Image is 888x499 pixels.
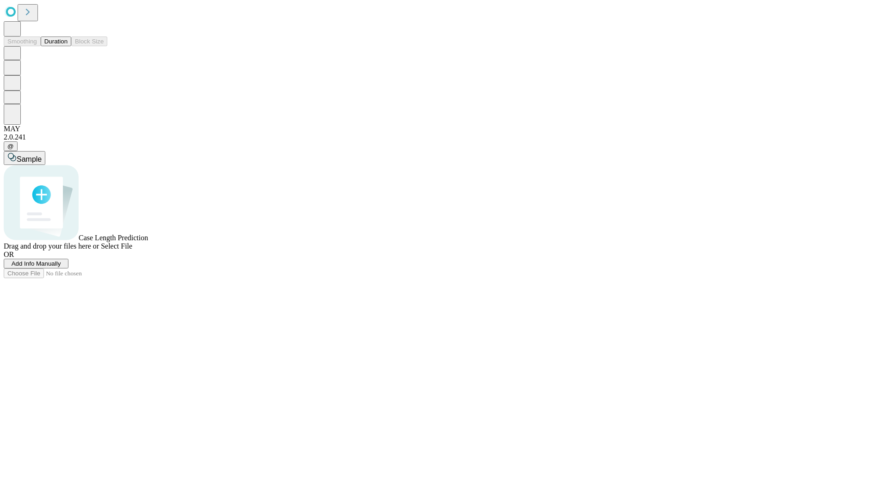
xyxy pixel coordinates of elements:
[7,143,14,150] span: @
[4,141,18,151] button: @
[4,151,45,165] button: Sample
[4,125,884,133] div: MAY
[17,155,42,163] span: Sample
[41,37,71,46] button: Duration
[79,234,148,242] span: Case Length Prediction
[4,133,884,141] div: 2.0.241
[4,250,14,258] span: OR
[4,259,68,268] button: Add Info Manually
[4,37,41,46] button: Smoothing
[4,242,99,250] span: Drag and drop your files here or
[101,242,132,250] span: Select File
[12,260,61,267] span: Add Info Manually
[71,37,107,46] button: Block Size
